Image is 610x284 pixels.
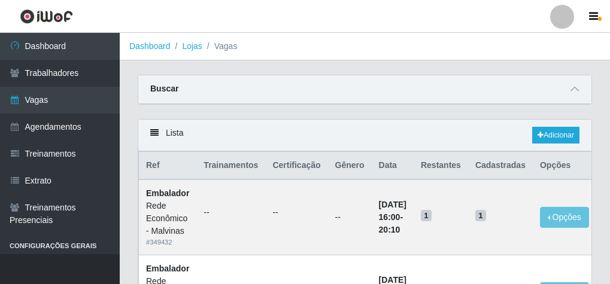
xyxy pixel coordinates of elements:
th: Gênero [328,152,372,180]
ul: -- [204,206,258,219]
button: Opções [540,207,589,228]
th: Data [372,152,414,180]
img: CoreUI Logo [20,9,73,24]
td: -- [328,179,372,255]
a: Dashboard [129,41,171,51]
th: Trainamentos [196,152,265,180]
th: Ref [139,152,197,180]
time: 20:10 [379,225,400,234]
th: Certificação [265,152,327,180]
div: Lista [138,120,591,151]
div: Rede Econômico - Malvinas [146,200,189,237]
strong: Buscar [150,84,178,93]
time: [DATE] 16:00 [379,200,406,222]
strong: - [379,200,406,234]
span: 1 [475,210,486,222]
th: Opções [533,152,596,180]
strong: Embalador [146,188,189,198]
a: Lojas [182,41,202,51]
div: # 349432 [146,237,189,248]
li: Vagas [202,40,238,53]
ul: -- [272,206,320,219]
th: Restantes [414,152,468,180]
th: Cadastradas [468,152,533,180]
nav: breadcrumb [120,33,610,60]
strong: Embalador [146,264,189,273]
span: 1 [421,210,432,222]
a: Adicionar [532,127,579,143]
